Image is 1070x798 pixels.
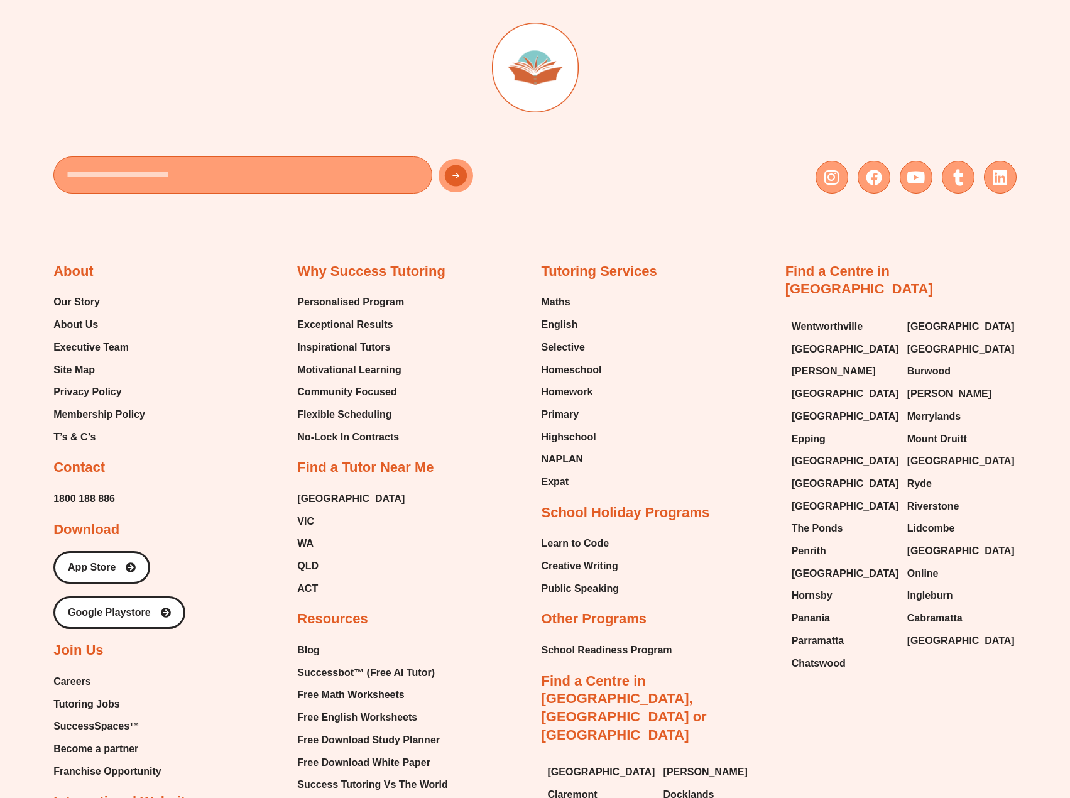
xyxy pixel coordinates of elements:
span: Free Download White Paper [297,753,430,772]
a: Wentworthville [792,317,895,336]
a: SuccessSpaces™ [53,717,161,736]
a: [GEOGRAPHIC_DATA] [907,317,1010,336]
span: QLD [297,557,319,576]
span: 1800 188 886 [53,489,115,508]
a: [GEOGRAPHIC_DATA] [792,340,895,359]
span: Learn to Code [541,534,609,553]
span: Chatswood [792,654,846,673]
span: Hornsby [792,586,833,605]
a: App Store [53,551,150,584]
a: Personalised Program [297,293,404,312]
a: [GEOGRAPHIC_DATA] [792,497,895,516]
span: Free Math Worksheets [297,686,404,704]
a: Ingleburn [907,586,1010,605]
a: [GEOGRAPHIC_DATA] [792,407,895,426]
a: Creative Writing [541,557,619,576]
a: [GEOGRAPHIC_DATA] [907,452,1010,471]
span: [GEOGRAPHIC_DATA] [792,474,899,493]
a: Epping [792,430,895,449]
a: Free English Worksheets [297,708,447,727]
a: Online [907,564,1010,583]
span: [GEOGRAPHIC_DATA] [907,340,1015,359]
span: Blog [297,641,320,660]
span: Lidcombe [907,519,955,538]
span: Merrylands [907,407,961,426]
a: No-Lock In Contracts [297,428,404,447]
h2: Why Success Tutoring [297,263,445,281]
a: Google Playstore [53,596,185,629]
a: Chatswood [792,654,895,673]
a: Public Speaking [541,579,619,598]
span: ACT [297,579,318,598]
span: Highschool [541,428,596,447]
a: Burwood [907,362,1010,381]
a: Flexible Scheduling [297,405,404,424]
span: Free Download Study Planner [297,731,440,750]
span: [GEOGRAPHIC_DATA] [792,407,899,426]
a: Motivational Learning [297,361,404,380]
span: Site Map [53,361,95,380]
a: WA [297,534,405,553]
form: New Form [53,156,528,200]
a: Find a Centre in [GEOGRAPHIC_DATA] [785,263,933,297]
span: Expat [541,473,569,491]
a: Inspirational Tutors [297,338,404,357]
a: Homework [541,383,601,402]
span: [GEOGRAPHIC_DATA] [792,452,899,471]
a: Success Tutoring Vs The World [297,775,447,794]
span: [GEOGRAPHIC_DATA] [792,340,899,359]
a: Hornsby [792,586,895,605]
span: Motivational Learning [297,361,401,380]
a: Penrith [792,542,895,560]
a: Membership Policy [53,405,145,424]
a: Free Math Worksheets [297,686,447,704]
a: Merrylands [907,407,1010,426]
a: Free Download White Paper [297,753,447,772]
span: [GEOGRAPHIC_DATA] [792,385,899,403]
span: [PERSON_NAME] [907,385,991,403]
span: Careers [53,672,91,691]
a: Our Story [53,293,145,312]
a: Riverstone [907,497,1010,516]
a: [GEOGRAPHIC_DATA] [297,489,405,508]
span: English [541,315,577,334]
a: Homeschool [541,361,601,380]
h2: Join Us [53,642,103,660]
h2: Resources [297,610,368,628]
a: Find a Centre in [GEOGRAPHIC_DATA], [GEOGRAPHIC_DATA] or [GEOGRAPHIC_DATA] [541,673,706,743]
span: About Us [53,315,98,334]
span: Panania [792,609,830,628]
a: QLD [297,557,405,576]
h2: Tutoring Services [541,263,657,281]
span: Flexible Scheduling [297,405,391,424]
span: Parramatta [792,631,844,650]
a: Careers [53,672,161,691]
span: [GEOGRAPHIC_DATA] [907,452,1015,471]
span: Creative Writing [541,557,618,576]
a: The Ponds [792,519,895,538]
span: Homework [541,383,592,402]
a: Community Focused [297,383,404,402]
span: Burwood [907,362,951,381]
a: Exceptional Results [297,315,404,334]
a: NAPLAN [541,450,601,469]
span: T’s & C’s [53,428,96,447]
iframe: Chat Widget [861,656,1070,798]
span: [PERSON_NAME] [792,362,876,381]
a: English [541,315,601,334]
span: NAPLAN [541,450,583,469]
span: The Ponds [792,519,843,538]
span: Ryde [907,474,932,493]
a: Site Map [53,361,145,380]
a: Expat [541,473,601,491]
span: Penrith [792,542,826,560]
a: Selective [541,338,601,357]
a: About Us [53,315,145,334]
a: [PERSON_NAME] [907,385,1010,403]
a: School Readiness Program [541,641,672,660]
